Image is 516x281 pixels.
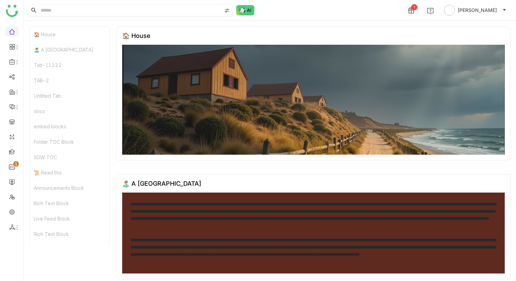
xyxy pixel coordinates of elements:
[30,88,109,103] div: Untitled Tab
[30,226,109,242] div: Rich Text Block
[427,8,434,14] img: help.svg
[122,32,150,39] div: 🏠 House
[15,160,17,167] p: 1
[30,73,109,88] div: TAB-2
[30,150,109,165] div: SDW TOC
[30,27,109,42] div: 🏠 House
[30,103,109,119] div: docs
[444,5,455,16] img: avatar
[30,211,109,226] div: Live Feed Block
[122,180,201,187] div: 🏝️ A [GEOGRAPHIC_DATA]
[30,57,109,73] div: Tab-11222
[458,6,497,14] span: [PERSON_NAME]
[411,4,417,10] div: 1
[30,196,109,211] div: Rich Text Block
[13,161,19,167] nz-badge-sup: 1
[30,165,109,180] div: 📜 Read this
[224,8,230,13] img: search-type.svg
[6,5,18,17] img: logo
[30,242,109,257] div: Most Shared Block
[30,180,109,196] div: Announcements Block
[236,5,255,15] img: ask-buddy-normal.svg
[30,42,109,57] div: 🏝️ A [GEOGRAPHIC_DATA]
[30,119,109,134] div: embed blocks
[443,5,508,16] button: [PERSON_NAME]
[30,134,109,150] div: Folder TOC Block
[122,45,505,155] img: 68553b2292361c547d91f02a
